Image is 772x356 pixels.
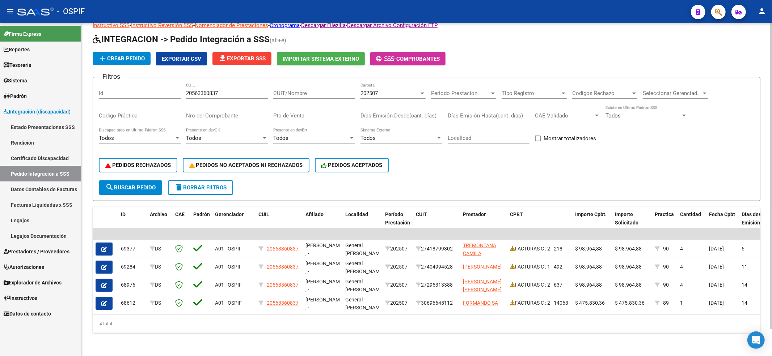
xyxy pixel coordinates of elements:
span: Padrón [4,92,27,100]
span: PEDIDOS NO ACEPTADOS NI RECHAZADOS [189,162,303,168]
span: Tesorería [4,61,31,69]
span: $ 98.964,88 [575,282,602,288]
span: CAE [175,211,185,217]
span: 20563360837 [267,246,299,252]
span: General [PERSON_NAME] [345,297,384,311]
a: Descargar Archivo Configuración FTP [347,22,438,29]
datatable-header-cell: ID [118,207,147,239]
span: Afiliado [305,211,324,217]
span: 14 [742,282,747,288]
button: Importar Sistema Externo [277,52,365,65]
button: Borrar Filtros [168,180,233,195]
span: 202507 [360,90,378,96]
mat-icon: person [758,7,766,16]
button: Buscar Pedido [99,180,162,195]
button: -Comprobantes [370,52,446,65]
datatable-header-cell: Fecha Cpbt [706,207,739,239]
a: Cronograma [270,22,300,29]
span: Datos de contacto [4,310,51,318]
span: 6 [742,246,744,252]
datatable-header-cell: Practica [652,207,677,239]
span: Todos [360,135,376,141]
div: 68612 [121,299,144,307]
span: 20563360837 [267,300,299,306]
button: Exportar SSS [212,52,271,65]
button: Exportar CSV [156,52,207,65]
span: Prestador [463,211,486,217]
span: [PERSON_NAME] , - [305,297,344,311]
span: Exportar CSV [162,56,201,62]
a: Instructivo SSS [93,22,130,29]
span: Seleccionar Gerenciador [643,90,701,96]
div: 68976 [121,281,144,289]
mat-icon: delete [174,183,183,192]
datatable-header-cell: Archivo [147,207,172,239]
div: FACTURAS C : 2 - 218 [510,245,569,253]
span: Fecha Cpbt [709,211,735,217]
span: Todos [186,135,201,141]
span: CUIL [258,211,269,217]
mat-icon: search [105,183,114,192]
datatable-header-cell: Gerenciador [212,207,256,239]
span: Días desde Emisión [742,211,767,226]
datatable-header-cell: CAE [172,207,190,239]
div: Open Intercom Messenger [747,331,765,349]
div: DS [150,263,169,271]
span: [DATE] [709,300,724,306]
span: [DATE] [709,282,724,288]
datatable-header-cell: Período Prestación [382,207,413,239]
datatable-header-cell: Localidad [342,207,382,239]
div: 27418799302 [416,245,457,253]
span: $ 98.964,88 [615,264,642,270]
span: Instructivos [4,294,37,302]
a: Nomenclador de Prestaciones [195,22,268,29]
span: Periodo Prestacion [431,90,490,96]
span: General [PERSON_NAME] [345,261,384,275]
span: [DATE] [709,246,724,252]
button: PEDIDOS RECHAZADOS [99,158,177,172]
div: DS [150,245,169,253]
span: [PERSON_NAME] [463,264,502,270]
datatable-header-cell: Afiliado [303,207,342,239]
span: 89 [663,300,669,306]
datatable-header-cell: Padrón [190,207,212,239]
span: General [PERSON_NAME] [345,243,384,257]
datatable-header-cell: Importe Solicitado [612,207,652,239]
span: 4 [680,282,683,288]
div: 202507 [385,281,410,289]
span: Codigos Rechazo [572,90,631,96]
p: - - - - - [93,21,760,29]
button: PEDIDOS ACEPTADOS [315,158,389,172]
span: [PERSON_NAME] , - [305,243,344,257]
span: CPBT [510,211,523,217]
div: 202507 [385,263,410,271]
datatable-header-cell: CPBT [507,207,572,239]
a: Descargar Filezilla [301,22,346,29]
span: A01 - OSPIF [215,264,242,270]
span: Firma Express [4,30,41,38]
div: FACTURAS C : 2 - 637 [510,281,569,289]
span: ID [121,211,126,217]
span: [DATE] [709,264,724,270]
div: DS [150,281,169,289]
span: $ 98.964,88 [615,246,642,252]
span: Período Prestación [385,211,410,226]
span: Gerenciador [215,211,244,217]
span: CUIT [416,211,427,217]
div: 202507 [385,245,410,253]
div: 69284 [121,263,144,271]
span: A01 - OSPIF [215,282,242,288]
a: Instructivo Reversión SSS [131,22,193,29]
span: [PERSON_NAME] [PERSON_NAME] [463,279,502,293]
span: Cantidad [680,211,701,217]
span: Comprobantes [396,56,440,62]
span: Borrar Filtros [174,184,227,191]
span: Padrón [193,211,210,217]
span: Explorador de Archivos [4,279,62,287]
span: 20563360837 [267,282,299,288]
mat-icon: add [98,54,107,63]
datatable-header-cell: Importe Cpbt. [572,207,612,239]
span: - OSPIF [57,4,85,20]
span: $ 475.830,36 [575,300,605,306]
span: Sistema [4,77,27,85]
